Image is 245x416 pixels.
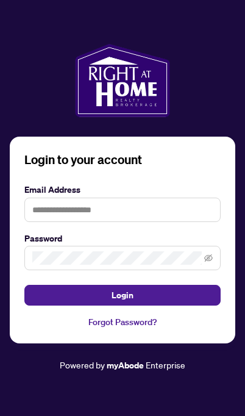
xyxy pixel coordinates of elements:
img: ma-logo [75,44,169,117]
span: Powered by [60,359,105,370]
span: Enterprise [146,359,185,370]
label: Email Address [24,183,221,196]
span: Login [112,285,133,305]
span: eye-invisible [204,254,213,262]
h3: Login to your account [24,151,221,168]
label: Password [24,232,221,245]
a: Forgot Password? [24,315,221,329]
a: myAbode [107,359,144,372]
button: Login [24,285,221,306]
